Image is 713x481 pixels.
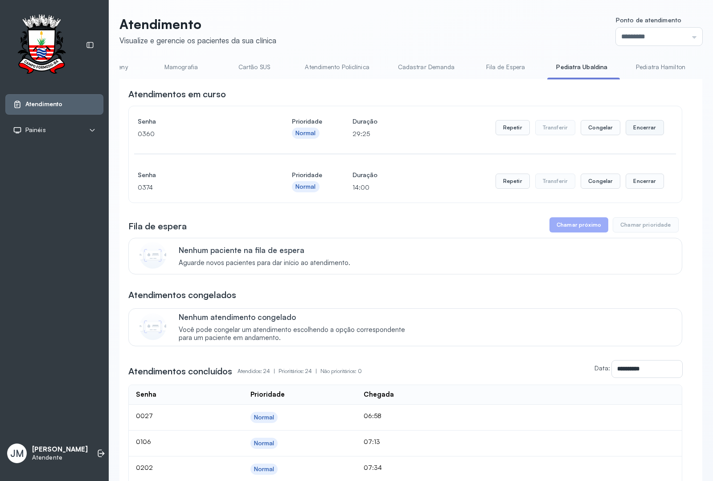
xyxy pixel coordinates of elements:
span: 06:58 [364,412,381,419]
button: Chamar prioridade [613,217,679,232]
button: Encerrar [626,174,664,189]
p: 29:25 [352,128,377,140]
span: 07:34 [364,464,382,471]
a: Mamografia [150,60,212,75]
span: | [274,368,275,374]
button: Transferir [535,174,576,189]
h4: Senha [138,115,262,128]
span: Aguarde novos pacientes para dar início ao atendimento. [179,259,350,267]
a: Cadastrar Demanda [389,60,464,75]
h4: Prioridade [292,115,322,128]
span: 0027 [136,412,153,419]
a: Atendimento Policlínica [296,60,378,75]
p: 14:00 [352,181,377,194]
p: Atendente [32,454,88,461]
div: Prioridade [250,390,285,399]
button: Transferir [535,120,576,135]
button: Repetir [496,120,530,135]
h3: Atendimentos em curso [128,88,226,100]
h3: Atendimentos concluídos [128,365,232,377]
h3: Fila de espera [128,220,187,232]
p: 0360 [138,128,262,140]
p: Prioritários: 24 [279,365,320,377]
p: Atendimento [119,16,276,32]
span: Ponto de atendimento [616,16,681,24]
button: Encerrar [626,120,664,135]
div: Normal [254,414,275,421]
div: Visualize e gerencie os pacientes da sua clínica [119,36,276,45]
p: Atendidos: 24 [238,365,279,377]
img: Imagem de CalloutCard [139,313,166,340]
span: 07:13 [364,438,380,445]
button: Chamar próximo [549,217,608,232]
h3: Atendimentos congelados [128,289,236,301]
a: Cartão SUS [223,60,285,75]
div: Normal [295,183,316,191]
span: Painéis [25,126,46,134]
span: Atendimento [25,100,62,108]
img: Imagem de CalloutCard [139,242,166,269]
span: Você pode congelar um atendimento escolhendo a opção correspondente para um paciente em andamento. [179,326,414,343]
div: Chegada [364,390,394,399]
img: Logotipo do estabelecimento [9,14,74,76]
a: Atendimento [13,100,96,109]
span: | [316,368,317,374]
button: Repetir [496,174,530,189]
h4: Duração [352,169,377,181]
button: Congelar [581,120,620,135]
h4: Duração [352,115,377,128]
div: Normal [295,129,316,137]
h4: Senha [138,169,262,181]
div: Normal [254,440,275,447]
label: Data: [594,364,610,372]
p: [PERSON_NAME] [32,445,88,454]
div: Senha [136,390,156,399]
a: Pediatra Hamilton [627,60,694,75]
h4: Prioridade [292,169,322,181]
a: Pediatra Ubaldina [547,60,616,75]
p: Não prioritários: 0 [320,365,362,377]
div: Normal [254,465,275,473]
p: Nenhum paciente na fila de espera [179,245,350,255]
p: Nenhum atendimento congelado [179,312,414,322]
p: 0374 [138,181,262,194]
a: Fila de Espera [474,60,537,75]
span: 0202 [136,464,153,471]
span: 0106 [136,438,151,445]
button: Congelar [581,174,620,189]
